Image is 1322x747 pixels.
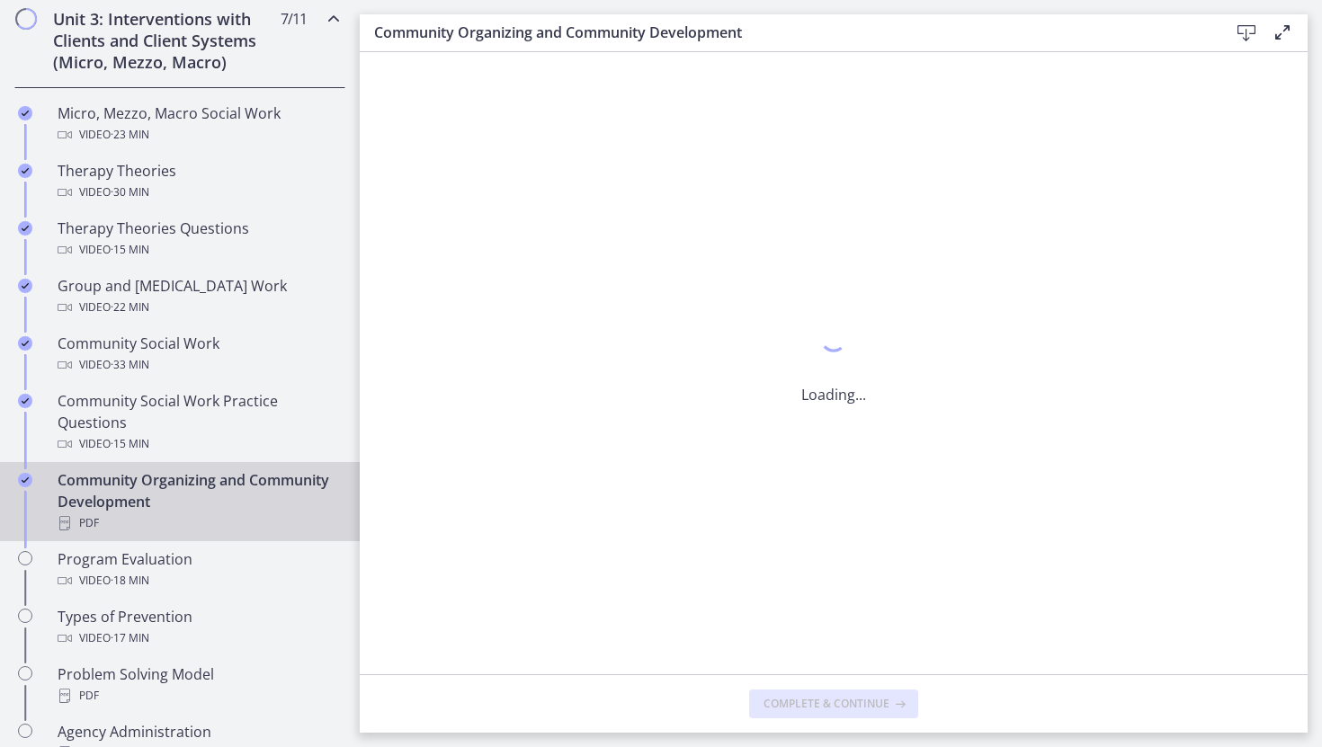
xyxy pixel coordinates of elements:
div: Micro, Mezzo, Macro Social Work [58,102,338,146]
h2: Unit 3: Interventions with Clients and Client Systems (Micro, Mezzo, Macro) [53,8,272,73]
div: Group and [MEDICAL_DATA] Work [58,275,338,318]
div: PDF [58,512,338,534]
div: Video [58,124,338,146]
div: Community Organizing and Community Development [58,469,338,534]
div: Problem Solving Model [58,663,338,707]
span: · 33 min [111,354,149,376]
span: · 30 min [111,182,149,203]
span: · 15 min [111,433,149,455]
span: · 23 min [111,124,149,146]
div: Therapy Theories Questions [58,218,338,261]
i: Completed [18,164,32,178]
p: Loading... [801,384,866,405]
i: Completed [18,473,32,487]
div: Community Social Work [58,333,338,376]
i: Completed [18,106,32,120]
span: 7 / 11 [281,8,307,30]
div: Video [58,627,338,649]
div: Community Social Work Practice Questions [58,390,338,455]
div: Video [58,182,338,203]
h3: Community Organizing and Community Development [374,22,1200,43]
i: Completed [18,336,32,351]
div: Program Evaluation [58,548,338,591]
span: · 17 min [111,627,149,649]
div: PDF [58,685,338,707]
i: Completed [18,279,32,293]
div: Video [58,570,338,591]
i: Completed [18,394,32,408]
span: Complete & continue [764,697,889,711]
div: Video [58,354,338,376]
i: Completed [18,221,32,236]
div: Types of Prevention [58,606,338,649]
div: Video [58,297,338,318]
button: Complete & continue [749,689,918,718]
span: · 18 min [111,570,149,591]
div: 1 [801,321,866,362]
span: · 15 min [111,239,149,261]
div: Video [58,239,338,261]
div: Therapy Theories [58,160,338,203]
span: · 22 min [111,297,149,318]
div: Video [58,433,338,455]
